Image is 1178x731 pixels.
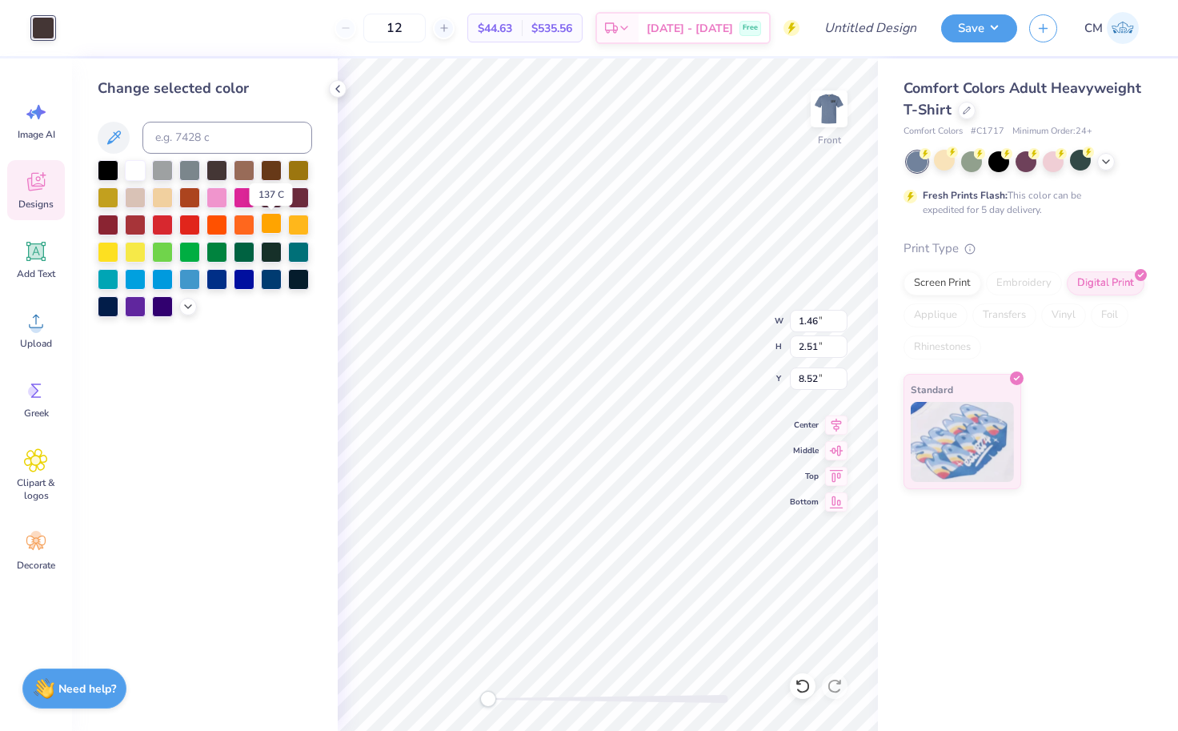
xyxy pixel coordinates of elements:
div: Embroidery [986,271,1062,295]
img: Cade Mcclorey [1107,12,1139,44]
span: Middle [790,444,819,457]
span: CM [1084,19,1103,38]
span: $44.63 [478,20,512,37]
img: Standard [911,402,1014,482]
input: Untitled Design [811,12,929,44]
span: Standard [911,381,953,398]
div: Vinyl [1041,303,1086,327]
span: Designs [18,198,54,211]
span: $535.56 [531,20,572,37]
span: Add Text [17,267,55,280]
input: e.g. 7428 c [142,122,312,154]
span: Free [743,22,758,34]
span: Comfort Colors [904,125,963,139]
button: Save [941,14,1017,42]
span: Center [790,419,819,432]
div: Screen Print [904,271,981,295]
span: # C1717 [971,125,1004,139]
span: [DATE] - [DATE] [647,20,733,37]
input: – – [363,14,426,42]
span: Upload [20,337,52,350]
div: Digital Print [1067,271,1144,295]
span: Top [790,470,819,483]
span: Decorate [17,559,55,572]
strong: Need help? [58,681,116,697]
div: Foil [1091,303,1128,327]
span: Clipart & logos [10,476,62,502]
span: Image AI [18,128,55,141]
div: Print Type [904,239,1146,258]
span: Bottom [790,496,819,508]
img: Front [813,93,845,125]
span: Minimum Order: 24 + [1012,125,1092,139]
a: CM [1077,12,1146,44]
div: Front [818,133,841,147]
div: 137 C [250,183,293,206]
div: Transfers [972,303,1036,327]
div: Accessibility label [480,691,496,707]
span: Greek [24,407,49,420]
div: Change selected color [98,78,312,99]
div: Applique [904,303,968,327]
div: This color can be expedited for 5 day delivery. [923,188,1120,217]
strong: Fresh Prints Flash: [923,189,1008,202]
span: Comfort Colors Adult Heavyweight T-Shirt [904,78,1141,119]
div: Rhinestones [904,335,981,359]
